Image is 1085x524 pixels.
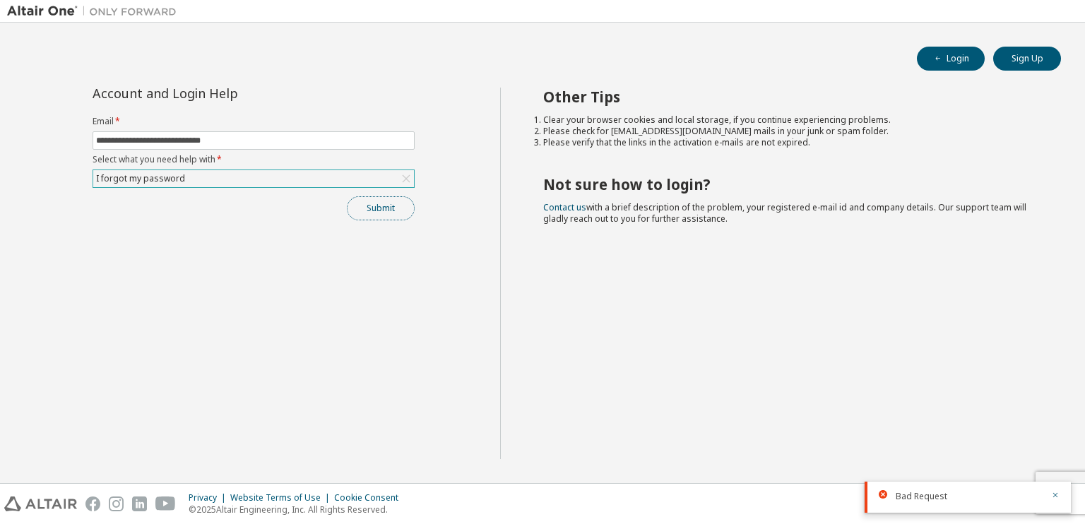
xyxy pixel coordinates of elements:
label: Email [93,116,415,127]
img: instagram.svg [109,496,124,511]
div: Privacy [189,492,230,504]
img: Altair One [7,4,184,18]
p: © 2025 Altair Engineering, Inc. All Rights Reserved. [189,504,407,516]
img: altair_logo.svg [4,496,77,511]
img: youtube.svg [155,496,176,511]
span: Bad Request [896,491,947,502]
div: I forgot my password [93,170,414,187]
button: Sign Up [993,47,1061,71]
li: Clear your browser cookies and local storage, if you continue experiencing problems. [543,114,1036,126]
button: Submit [347,196,415,220]
div: I forgot my password [94,171,187,186]
h2: Other Tips [543,88,1036,106]
div: Website Terms of Use [230,492,334,504]
div: Cookie Consent [334,492,407,504]
img: facebook.svg [85,496,100,511]
label: Select what you need help with [93,154,415,165]
h2: Not sure how to login? [543,175,1036,193]
span: with a brief description of the problem, your registered e-mail id and company details. Our suppo... [543,201,1026,225]
li: Please verify that the links in the activation e-mails are not expired. [543,137,1036,148]
div: Account and Login Help [93,88,350,99]
img: linkedin.svg [132,496,147,511]
li: Please check for [EMAIL_ADDRESS][DOMAIN_NAME] mails in your junk or spam folder. [543,126,1036,137]
a: Contact us [543,201,586,213]
button: Login [917,47,985,71]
